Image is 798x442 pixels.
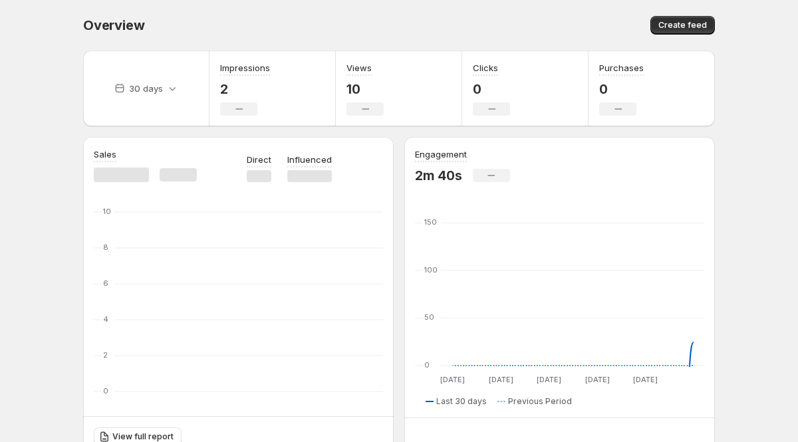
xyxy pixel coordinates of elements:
p: Direct [247,153,271,166]
text: 4 [103,314,108,324]
text: 150 [424,217,437,227]
text: 10 [103,207,111,216]
text: [DATE] [489,375,513,384]
p: 30 days [129,82,163,95]
h3: Impressions [220,61,270,74]
h3: Views [346,61,372,74]
text: [DATE] [537,375,561,384]
text: 6 [103,278,108,288]
p: 0 [473,81,510,97]
span: Previous Period [508,396,572,407]
h3: Sales [94,148,116,161]
span: Last 30 days [436,396,487,407]
p: Influenced [287,153,332,166]
text: 2 [103,350,108,360]
h3: Clicks [473,61,498,74]
p: 0 [599,81,644,97]
text: 8 [103,243,108,252]
text: [DATE] [633,375,658,384]
text: 100 [424,265,438,275]
span: Overview [83,17,144,33]
span: Create feed [658,20,707,31]
p: 2m 40s [415,167,462,183]
text: 0 [103,386,108,395]
span: View full report [112,431,174,442]
h3: Purchases [599,61,644,74]
text: [DATE] [585,375,610,384]
h3: Engagement [415,148,467,161]
button: Create feed [650,16,715,35]
text: [DATE] [440,375,465,384]
text: 50 [424,312,434,322]
p: 10 [346,81,384,97]
text: 0 [424,360,430,370]
p: 2 [220,81,270,97]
